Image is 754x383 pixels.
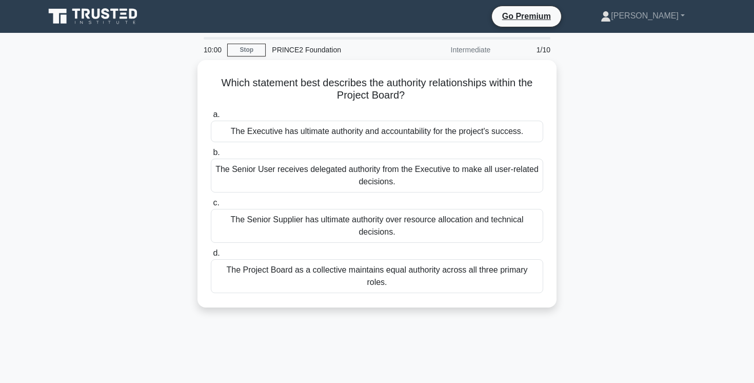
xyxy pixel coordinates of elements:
[497,40,557,60] div: 1/10
[266,40,407,60] div: PRINCE2 Foundation
[211,259,543,293] div: The Project Board as a collective maintains equal authority across all three primary roles.
[213,148,220,157] span: b.
[213,248,220,257] span: d.
[227,44,266,56] a: Stop
[213,110,220,119] span: a.
[197,40,227,60] div: 10:00
[576,6,709,26] a: [PERSON_NAME]
[407,40,497,60] div: Intermediate
[213,198,219,207] span: c.
[211,121,543,142] div: The Executive has ultimate authority and accountability for the project's success.
[211,159,543,193] div: The Senior User receives delegated authority from the Executive to make all user-related decisions.
[210,76,544,102] h5: Which statement best describes the authority relationships within the Project Board?
[211,209,543,243] div: The Senior Supplier has ultimate authority over resource allocation and technical decisions.
[496,10,557,23] a: Go Premium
